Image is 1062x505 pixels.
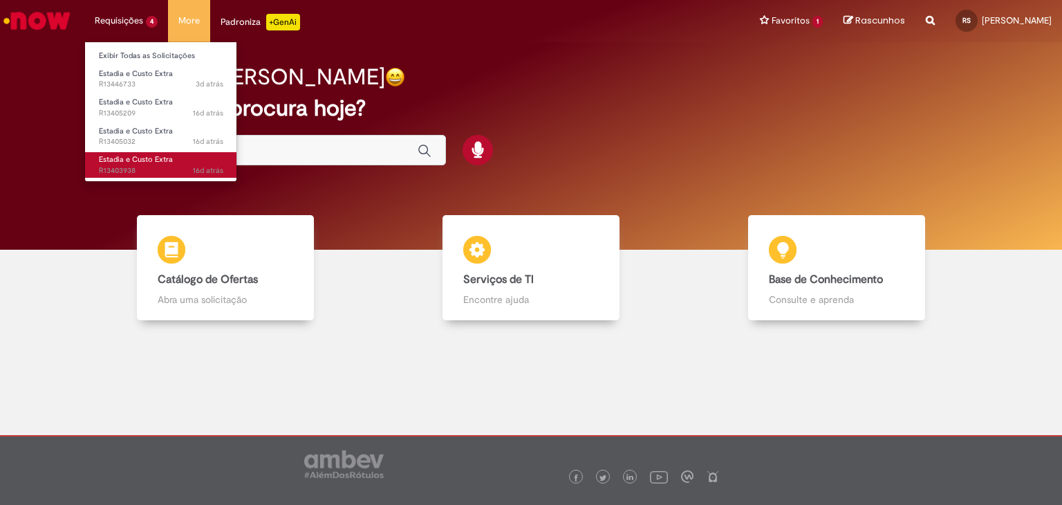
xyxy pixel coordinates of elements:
span: R13446733 [99,79,223,90]
a: Aberto R13405209 : Estadia e Custo Extra [85,95,237,120]
img: ServiceNow [1,7,73,35]
img: logo_footer_linkedin.png [626,474,633,482]
img: logo_footer_facebook.png [572,475,579,481]
p: Encontre ajuda [463,293,599,306]
span: 16d atrás [193,165,223,176]
img: logo_footer_workplace.png [681,470,693,483]
ul: Requisições [84,42,237,182]
span: 4 [146,16,158,28]
a: Aberto R13405032 : Estadia e Custo Extra [85,124,237,149]
p: Abra uma solicitação [158,293,293,306]
span: R13405032 [99,136,223,147]
span: Requisições [95,14,143,28]
span: 16d atrás [193,108,223,118]
a: Aberto R13446733 : Estadia e Custo Extra [85,66,237,92]
div: Padroniza [221,14,300,30]
a: Base de Conhecimento Consulte e aprenda [684,215,989,321]
span: 3d atrás [196,79,223,89]
img: logo_footer_naosei.png [707,470,719,483]
span: Favoritos [772,14,810,28]
span: RS [962,16,971,25]
time: 26/08/2025 08:42:28 [196,79,223,89]
b: Serviços de TI [463,273,534,286]
a: Catálogo de Ofertas Abra uma solicitação [73,215,378,321]
img: logo_footer_youtube.png [650,468,668,486]
img: logo_footer_ambev_rotulo_gray.png [304,450,384,478]
span: [PERSON_NAME] [982,15,1052,26]
time: 12/08/2025 16:47:02 [193,108,223,118]
span: More [178,14,200,28]
a: Aberto R13403938 : Estadia e Custo Extra [85,152,237,178]
img: happy-face.png [385,67,405,87]
h2: O que você procura hoje? [105,96,958,120]
span: Estadia e Custo Extra [99,68,173,79]
span: R13403938 [99,165,223,176]
b: Base de Conhecimento [769,273,883,286]
a: Rascunhos [844,15,905,28]
img: logo_footer_twitter.png [599,475,606,481]
span: Estadia e Custo Extra [99,126,173,136]
p: +GenAi [266,14,300,30]
span: 16d atrás [193,136,223,147]
span: R13405209 [99,108,223,119]
a: Serviços de TI Encontre ajuda [378,215,684,321]
a: Exibir Todas as Solicitações [85,48,237,64]
span: Rascunhos [855,14,905,27]
span: 1 [812,16,823,28]
b: Catálogo de Ofertas [158,273,258,286]
p: Consulte e aprenda [769,293,904,306]
time: 12/08/2025 16:27:37 [193,136,223,147]
time: 12/08/2025 14:32:02 [193,165,223,176]
span: Estadia e Custo Extra [99,154,173,165]
h2: Boa tarde, [PERSON_NAME] [105,65,385,89]
span: Estadia e Custo Extra [99,97,173,107]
